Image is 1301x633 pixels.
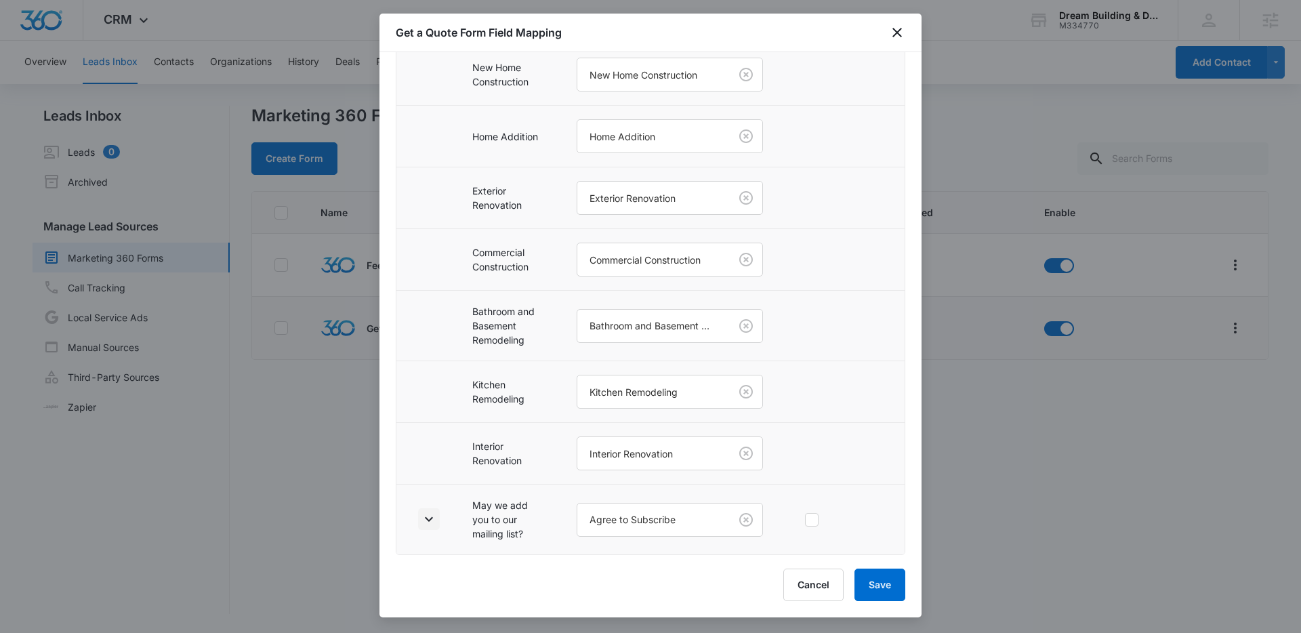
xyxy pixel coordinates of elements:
[456,361,560,423] td: Kitchen Remodeling
[735,64,757,85] button: Clear
[783,569,844,601] button: Cancel
[735,509,757,531] button: Clear
[396,24,562,41] h1: Get a Quote Form Field Mapping
[735,315,757,337] button: Clear
[889,24,905,41] button: close
[735,443,757,464] button: Clear
[854,569,905,601] button: Save
[456,106,560,167] td: Home Addition
[735,187,757,209] button: Clear
[456,167,560,229] td: Exterior Renovation
[456,485,560,555] td: May we add you to our mailing list?
[418,508,440,530] button: Toggle Row Expanded
[456,291,560,361] td: Bathroom and Basement Remodeling
[735,249,757,270] button: Clear
[456,423,560,485] td: Interior Renovation
[456,44,560,106] td: New Home Construction
[735,125,757,147] button: Clear
[735,381,757,403] button: Clear
[456,229,560,291] td: Commercial Construction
